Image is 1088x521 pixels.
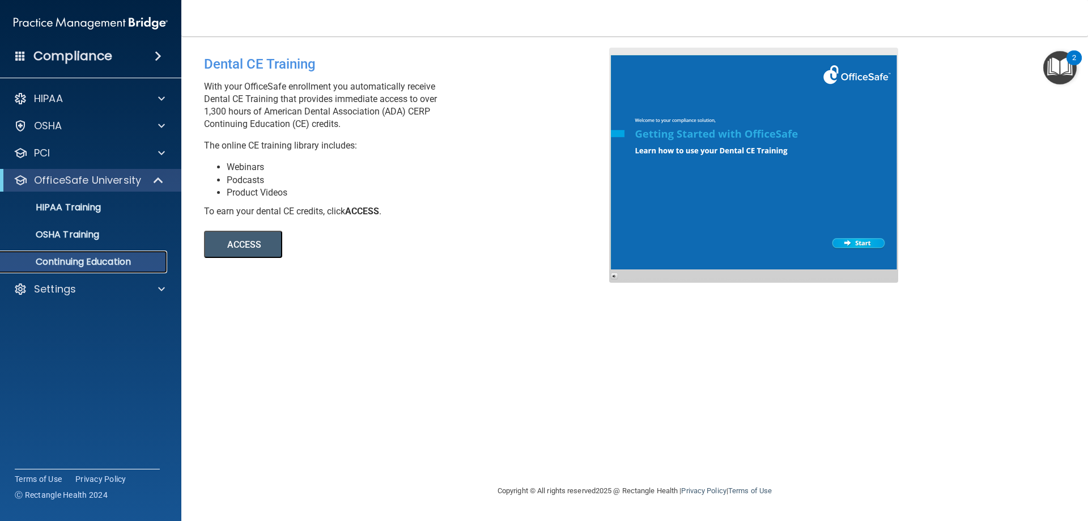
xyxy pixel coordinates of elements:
p: PCI [34,146,50,160]
p: The online CE training library includes: [204,139,618,152]
p: Continuing Education [7,256,162,268]
li: Podcasts [227,174,618,187]
a: Privacy Policy [681,486,726,495]
a: Privacy Policy [75,473,126,485]
div: 2 [1072,58,1076,73]
b: ACCESS [345,206,379,217]
div: Dental CE Training [204,48,618,81]
iframe: Drift Widget Chat Controller [892,440,1074,486]
p: Settings [34,282,76,296]
p: OfficeSafe University [34,173,141,187]
a: OSHA [14,119,165,133]
a: OfficeSafe University [14,173,164,187]
a: Terms of Use [728,486,772,495]
p: With your OfficeSafe enrollment you automatically receive Dental CE Training that provides immedi... [204,81,618,130]
h4: Compliance [33,48,112,64]
div: To earn your dental CE credits, click . [204,205,618,218]
button: ACCESS [204,231,282,258]
li: Webinars [227,161,618,173]
img: PMB logo [14,12,168,35]
p: HIPAA [34,92,63,105]
p: OSHA [34,119,62,133]
a: HIPAA [14,92,165,105]
a: Settings [14,282,165,296]
a: Terms of Use [15,473,62,485]
button: Open Resource Center, 2 new notifications [1043,51,1077,84]
span: Ⓒ Rectangle Health 2024 [15,489,108,501]
p: HIPAA Training [7,202,101,213]
p: OSHA Training [7,229,99,240]
div: Copyright © All rights reserved 2025 @ Rectangle Health | | [428,473,841,509]
a: ACCESS [204,241,514,249]
a: PCI [14,146,165,160]
li: Product Videos [227,187,618,199]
